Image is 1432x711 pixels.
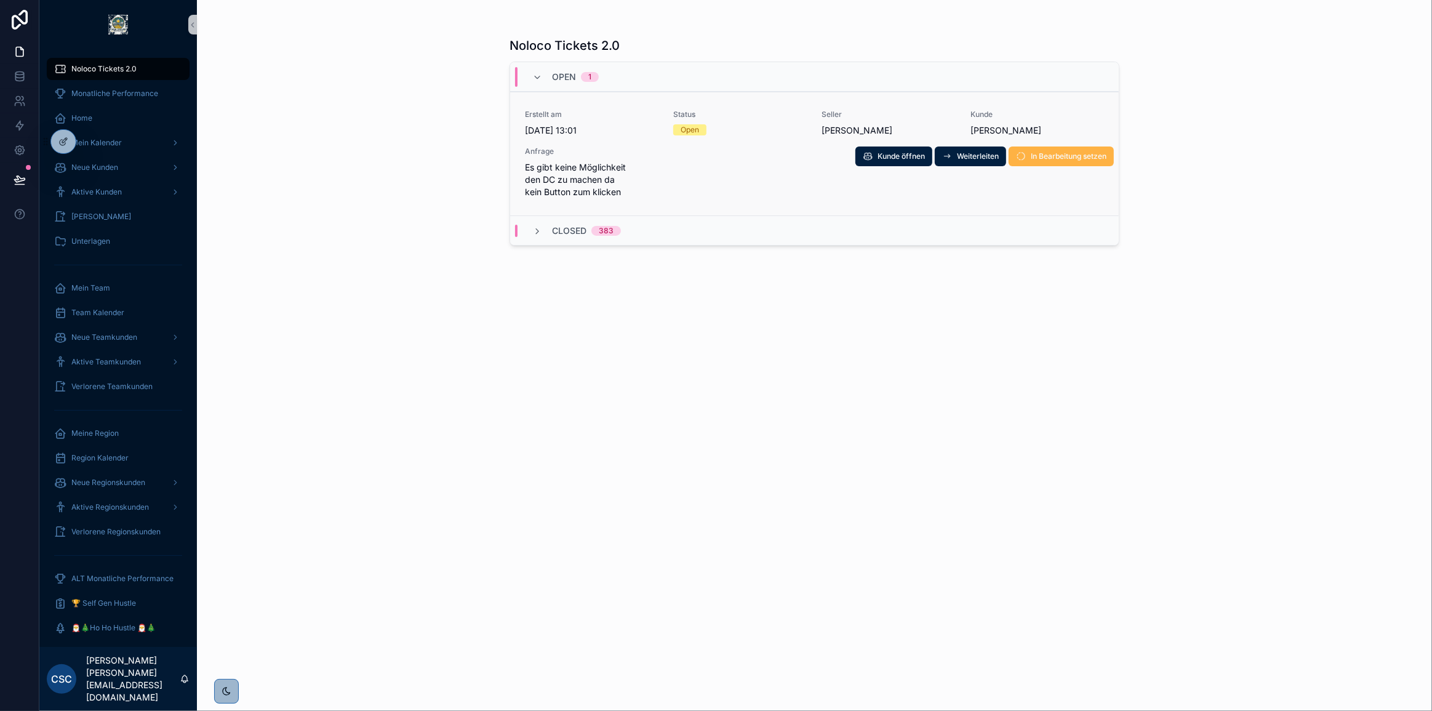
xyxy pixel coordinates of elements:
[39,49,197,647] div: scrollable content
[71,212,131,222] span: [PERSON_NAME]
[47,617,190,639] a: 🎅🎄Ho Ho Hustle 🎅🎄
[47,472,190,494] a: Neue Regionskunden
[71,113,92,123] span: Home
[681,124,699,135] div: Open
[525,161,658,198] span: Es gibt keine Möglichkeit den DC zu machen da kein Button zum klicken
[71,453,129,463] span: Region Kalender
[108,15,128,34] img: App logo
[552,225,586,237] span: Closed
[71,283,110,293] span: Mein Team
[71,308,124,318] span: Team Kalender
[935,147,1006,166] button: Weiterleiten
[510,92,1119,215] a: Erstellt am[DATE] 13:01StatusOpenSeller[PERSON_NAME]Kunde[PERSON_NAME]AnfrageEs gibt keine Möglic...
[47,447,190,469] a: Region Kalender
[1031,151,1106,161] span: In Bearbeitung setzen
[47,422,190,444] a: Meine Region
[47,326,190,348] a: Neue Teamkunden
[47,302,190,324] a: Team Kalender
[71,138,122,148] span: Mein Kalender
[71,357,141,367] span: Aktive Teamkunden
[71,574,174,584] span: ALT Monatliche Performance
[71,236,110,246] span: Unterlagen
[822,124,956,137] span: [PERSON_NAME]
[47,107,190,129] a: Home
[71,527,161,537] span: Verlorene Regionskunden
[71,163,118,172] span: Neue Kunden
[86,654,180,704] p: [PERSON_NAME] [PERSON_NAME][EMAIL_ADDRESS][DOMAIN_NAME]
[47,496,190,518] a: Aktive Regionskunden
[71,428,119,438] span: Meine Region
[47,230,190,252] a: Unterlagen
[71,64,137,74] span: Noloco Tickets 2.0
[525,110,658,119] span: Erstellt am
[47,156,190,179] a: Neue Kunden
[1009,147,1114,166] button: In Bearbeitung setzen
[510,37,620,54] h1: Noloco Tickets 2.0
[588,72,591,82] div: 1
[47,592,190,614] a: 🏆 Self Gen Hustle
[878,151,925,161] span: Kunde öffnen
[71,478,145,488] span: Neue Regionskunden
[47,58,190,80] a: Noloco Tickets 2.0
[71,187,122,197] span: Aktive Kunden
[673,110,807,119] span: Status
[855,147,932,166] button: Kunde öffnen
[71,623,156,633] span: 🎅🎄Ho Ho Hustle 🎅🎄
[71,332,137,342] span: Neue Teamkunden
[525,124,658,137] span: [DATE] 13:01
[970,124,1104,137] span: [PERSON_NAME]
[71,382,153,392] span: Verlorene Teamkunden
[47,376,190,398] a: Verlorene Teamkunden
[47,277,190,299] a: Mein Team
[47,132,190,154] a: Mein Kalender
[47,181,190,203] a: Aktive Kunden
[525,147,658,156] span: Anfrage
[71,502,149,512] span: Aktive Regionskunden
[957,151,999,161] span: Weiterleiten
[47,521,190,543] a: Verlorene Regionskunden
[47,206,190,228] a: [PERSON_NAME]
[599,226,614,236] div: 383
[822,110,956,119] span: Seller
[47,568,190,590] a: ALT Monatliche Performance
[970,110,1104,119] span: Kunde
[71,598,136,608] span: 🏆 Self Gen Hustle
[71,89,158,98] span: Monatliche Performance
[552,71,576,83] span: Open
[51,672,72,686] span: CSc
[47,351,190,373] a: Aktive Teamkunden
[47,82,190,105] a: Monatliche Performance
